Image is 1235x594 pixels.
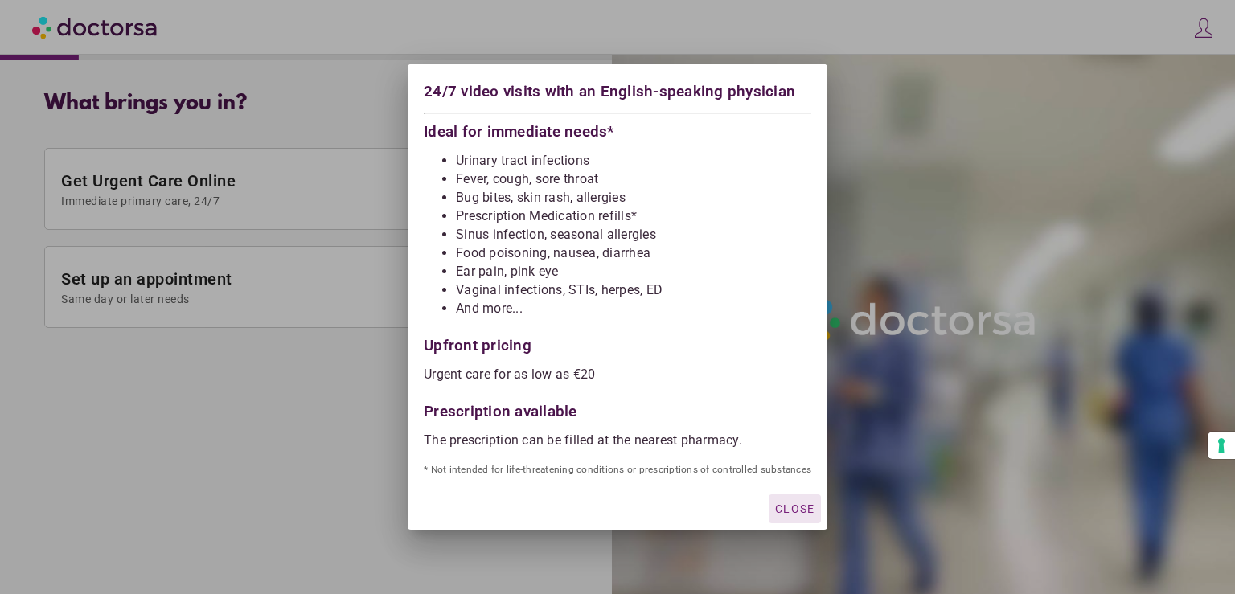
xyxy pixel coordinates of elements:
div: Ideal for immediate needs* [424,120,811,140]
button: Your consent preferences for tracking technologies [1208,432,1235,459]
li: Prescription Medication refills* [456,208,811,224]
li: Food poisoning, nausea, diarrhea [456,245,811,261]
li: Urinary tract infections [456,153,811,169]
div: Prescription available [424,395,811,420]
p: Urgent care for as low as €20 [424,367,811,383]
p: The prescription can be filled at the nearest pharmacy. [424,432,811,449]
p: * Not intended for life-threatening conditions or prescriptions of controlled substances [424,461,811,477]
li: Ear pain, pink eye [456,264,811,280]
li: Sinus infection, seasonal allergies [456,227,811,243]
div: 24/7 video visits with an English-speaking physician [424,80,811,107]
div: Upfront pricing [424,330,811,354]
button: Close [769,494,821,523]
span: Close [775,502,814,515]
li: Vaginal infections, STIs, herpes, ED [456,282,811,298]
li: And more... [456,301,811,317]
li: Fever, cough, sore throat [456,171,811,187]
li: Bug bites, skin rash, allergies [456,190,811,206]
